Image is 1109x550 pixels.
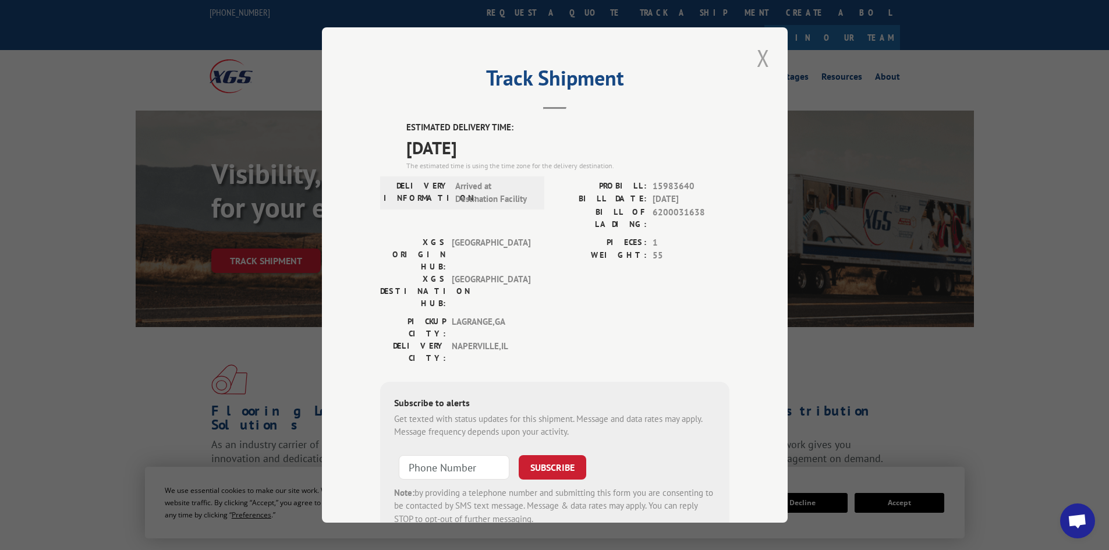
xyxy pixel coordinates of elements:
[394,487,715,526] div: by providing a telephone number and submitting this form you are consenting to be contacted by SM...
[452,340,530,364] span: NAPERVILLE , IL
[452,315,530,340] span: LAGRANGE , GA
[653,193,729,206] span: [DATE]
[380,315,446,340] label: PICKUP CITY:
[653,249,729,262] span: 55
[555,180,647,193] label: PROBILL:
[555,206,647,230] label: BILL OF LADING:
[1060,503,1095,538] a: Open chat
[555,236,647,250] label: PIECES:
[555,249,647,262] label: WEIGHT:
[384,180,449,206] label: DELIVERY INFORMATION:
[555,193,647,206] label: BILL DATE:
[455,180,534,206] span: Arrived at Destination Facility
[452,273,530,310] span: [GEOGRAPHIC_DATA]
[519,455,586,480] button: SUBSCRIBE
[394,487,414,498] strong: Note:
[653,236,729,250] span: 1
[406,161,729,171] div: The estimated time is using the time zone for the delivery destination.
[653,206,729,230] span: 6200031638
[380,236,446,273] label: XGS ORIGIN HUB:
[394,396,715,413] div: Subscribe to alerts
[399,455,509,480] input: Phone Number
[406,134,729,161] span: [DATE]
[380,340,446,364] label: DELIVERY CITY:
[653,180,729,193] span: 15983640
[452,236,530,273] span: [GEOGRAPHIC_DATA]
[380,70,729,92] h2: Track Shipment
[394,413,715,439] div: Get texted with status updates for this shipment. Message and data rates may apply. Message frequ...
[406,121,729,134] label: ESTIMATED DELIVERY TIME:
[753,42,773,74] button: Close modal
[380,273,446,310] label: XGS DESTINATION HUB:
